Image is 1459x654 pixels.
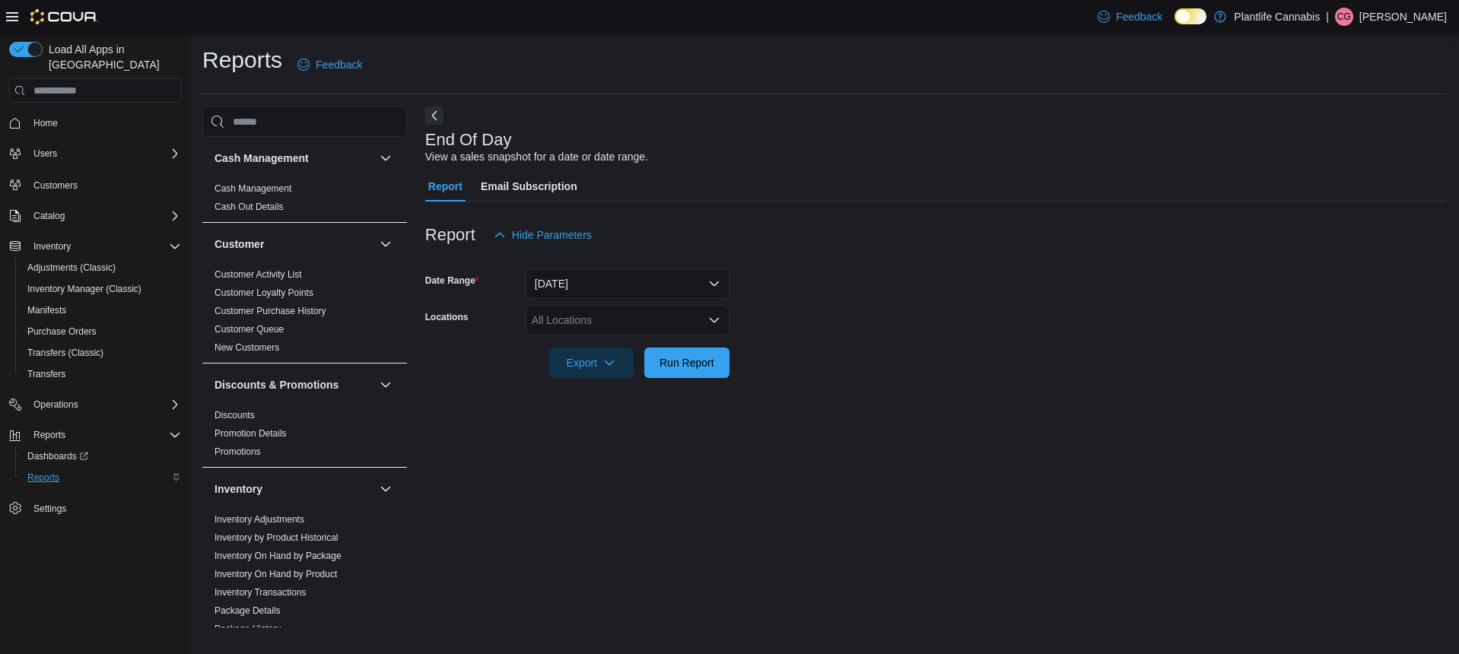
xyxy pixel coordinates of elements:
span: Run Report [660,355,714,370]
span: Package History [215,623,281,635]
span: Adjustments (Classic) [27,262,116,274]
span: Manifests [21,301,181,319]
span: Promotion Details [215,427,287,440]
p: [PERSON_NAME] [1359,8,1447,26]
span: Transfers [27,368,65,380]
span: Report [428,171,462,202]
span: Inventory On Hand by Product [215,568,337,580]
span: Cash Out Details [215,201,284,213]
span: Transfers (Classic) [21,344,181,362]
button: Purchase Orders [15,321,187,342]
div: Chris Graham [1335,8,1353,26]
button: Open list of options [708,314,720,326]
span: Customer Queue [215,323,284,335]
span: Promotions [215,446,261,458]
a: Feedback [291,49,368,80]
button: Cash Management [377,149,395,167]
div: Discounts & Promotions [202,406,407,467]
button: Inventory [377,480,395,498]
button: Run Report [644,348,729,378]
span: Reports [33,429,65,441]
a: Dashboards [15,446,187,467]
span: Inventory by Product Historical [215,532,339,544]
span: Dashboards [27,450,88,462]
span: Transfers [21,365,181,383]
a: Adjustments (Classic) [21,259,122,277]
a: Inventory Adjustments [215,514,304,525]
span: Inventory On Hand by Package [215,550,342,562]
a: Manifests [21,301,72,319]
button: Discounts & Promotions [215,377,373,392]
button: Customer [215,237,373,252]
button: Customer [377,235,395,253]
a: New Customers [215,342,279,353]
span: Email Subscription [481,171,577,202]
span: Customer Loyalty Points [215,287,313,299]
button: Hide Parameters [488,220,598,250]
button: Inventory [27,237,77,256]
h3: Report [425,226,475,244]
a: Customer Activity List [215,269,302,280]
button: Manifests [15,300,187,321]
button: Catalog [27,207,71,225]
a: Cash Management [215,183,291,194]
span: Inventory [27,237,181,256]
h1: Reports [202,45,282,75]
h3: End Of Day [425,131,512,149]
a: Inventory Transactions [215,587,307,598]
a: Customers [27,176,84,195]
span: Transfers (Classic) [27,347,103,359]
button: Inventory Manager (Classic) [15,278,187,300]
span: Inventory Manager (Classic) [27,283,141,295]
span: Settings [33,503,66,515]
a: Feedback [1092,2,1168,32]
button: Reports [3,424,187,446]
span: Catalog [27,207,181,225]
span: Purchase Orders [21,322,181,341]
span: Dashboards [21,447,181,465]
span: Users [33,148,57,160]
a: Inventory On Hand by Package [215,551,342,561]
p: Plantlife Cannabis [1234,8,1320,26]
a: Purchase Orders [21,322,103,341]
a: Cash Out Details [215,202,284,212]
span: Inventory Transactions [215,586,307,598]
button: Transfers (Classic) [15,342,187,364]
button: Cash Management [215,151,373,166]
button: Inventory [215,481,373,497]
a: Inventory On Hand by Product [215,569,337,579]
div: Cash Management [202,179,407,222]
span: Reports [27,471,59,484]
button: Operations [3,394,187,415]
span: Customer Purchase History [215,305,326,317]
button: Customers [3,173,187,195]
button: Transfers [15,364,187,385]
a: Customer Purchase History [215,306,326,316]
div: Customer [202,265,407,363]
a: Package Details [215,605,281,616]
button: Home [3,112,187,134]
span: Reports [21,468,181,487]
button: Users [3,143,187,164]
span: Adjustments (Classic) [21,259,181,277]
span: Home [27,113,181,132]
span: Inventory Manager (Classic) [21,280,181,298]
img: Cova [30,9,98,24]
nav: Complex example [9,106,181,559]
a: Reports [21,468,65,487]
label: Date Range [425,275,479,287]
span: Feedback [1116,9,1162,24]
button: [DATE] [526,268,729,299]
span: Customer Activity List [215,268,302,281]
span: Hide Parameters [512,227,592,243]
span: Export [558,348,625,378]
a: Discounts [215,410,255,421]
a: Customer Loyalty Points [215,287,313,298]
span: Operations [27,395,181,414]
span: Inventory [33,240,71,252]
span: Cash Management [215,183,291,195]
span: Home [33,117,58,129]
span: Users [27,144,181,163]
span: Reports [27,426,181,444]
h3: Inventory [215,481,262,497]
